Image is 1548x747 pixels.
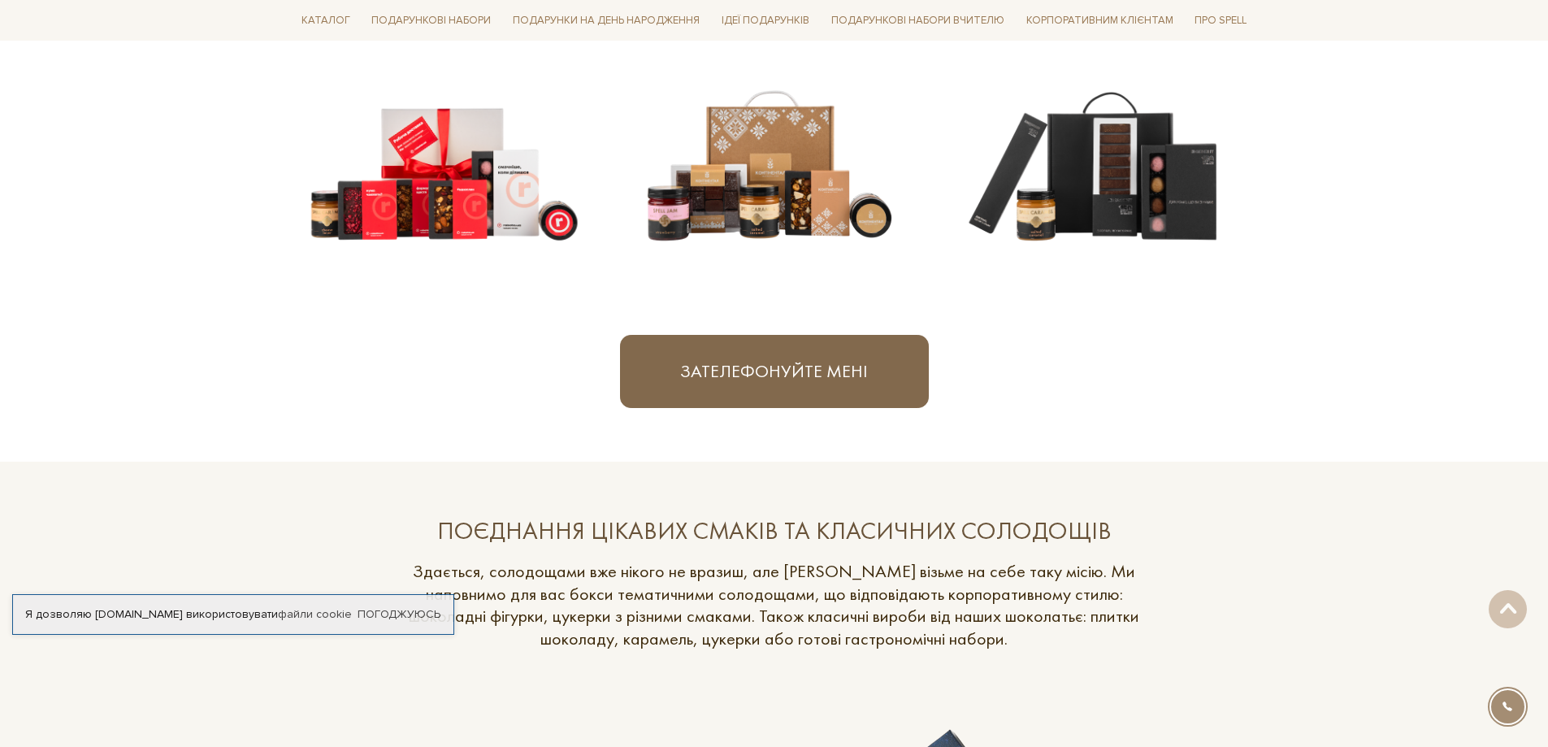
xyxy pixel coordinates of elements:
[278,607,352,621] a: файли cookie
[13,607,453,622] div: Я дозволяю [DOMAIN_NAME] використовувати
[620,335,929,408] button: Зателефонуйте мені
[401,515,1148,547] div: ПОЄДНАННЯ ЦІКАВИХ СМАКІВ ТА КЛАСИЧНИХ СОЛОДОЩІВ
[365,8,497,33] a: Подарункові набори
[1020,8,1180,33] a: Корпоративним клієнтам
[295,8,357,33] a: Каталог
[1188,8,1253,33] a: Про Spell
[358,607,440,622] a: Погоджуюсь
[715,8,816,33] a: Ідеї подарунків
[506,8,706,33] a: Подарунки на День народження
[825,7,1011,34] a: Подарункові набори Вчителю
[401,560,1148,649] p: Здається, солодощами вже нікого не вразиш, але [PERSON_NAME] візьме на себе таку місію. Ми наповн...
